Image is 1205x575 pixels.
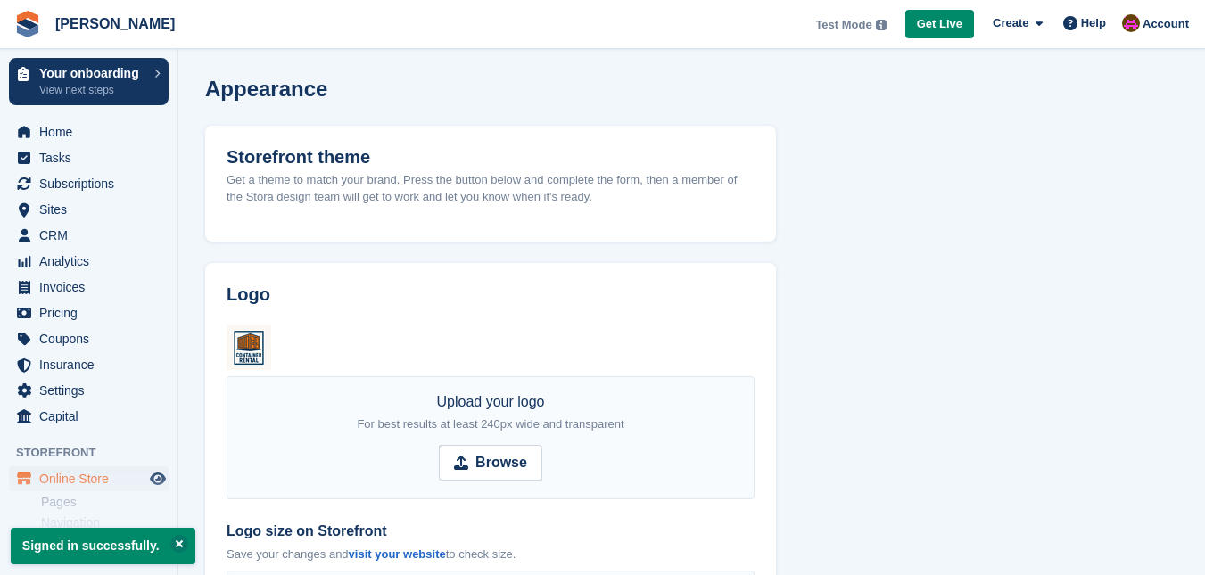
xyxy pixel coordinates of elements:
span: Settings [39,378,146,403]
span: Create [993,14,1028,32]
span: Tasks [39,145,146,170]
h2: Logo [227,284,755,305]
img: logo.png [227,325,271,370]
a: Your onboarding View next steps [9,58,169,105]
span: Test Mode [815,16,871,34]
span: CRM [39,223,146,248]
a: menu [9,249,169,274]
a: menu [9,171,169,196]
h2: Storefront theme [227,147,370,168]
span: Capital [39,404,146,429]
span: Analytics [39,249,146,274]
a: visit your website [349,547,446,561]
a: menu [9,275,169,300]
span: Help [1081,14,1106,32]
span: Coupons [39,326,146,351]
strong: Browse [475,452,527,473]
a: menu [9,197,169,222]
h1: Appearance [205,77,327,101]
a: [PERSON_NAME] [48,9,182,38]
p: View next steps [39,82,145,98]
span: Sites [39,197,146,222]
a: Get Live [905,10,974,39]
label: Logo size on Storefront [227,521,755,542]
a: menu [9,352,169,377]
a: Navigation [41,514,169,531]
span: Invoices [39,275,146,300]
p: Get a theme to match your brand. Press the button below and complete the form, then a member of t... [227,171,755,206]
span: Home [39,119,146,144]
a: menu [9,326,169,351]
span: Account [1143,15,1189,33]
div: Upload your logo [357,391,623,434]
a: menu [9,119,169,144]
a: Preview store [147,468,169,489]
span: Subscriptions [39,171,146,196]
img: stora-icon-8386f47178a22dfd0bd8f6a31ec36ba5ce8667c1dd55bd0f319d3a0aa187defe.svg [14,11,41,37]
a: menu [9,378,169,403]
span: Online Store [39,466,146,491]
span: Get Live [917,15,962,33]
img: Paul Tericas [1122,14,1140,32]
img: icon-info-grey-7440780725fd019a000dd9b08b2336e03edf1995a4989e88bcd33f0948082b44.svg [876,20,887,30]
p: Save your changes and to check size. [227,546,755,563]
a: menu [9,466,169,491]
a: menu [9,145,169,170]
a: menu [9,404,169,429]
a: Pages [41,494,169,511]
span: Pricing [39,300,146,325]
span: For best results at least 240px wide and transparent [357,417,623,431]
a: menu [9,300,169,325]
span: Storefront [16,444,177,462]
input: Browse [439,445,542,481]
a: menu [9,223,169,248]
p: Signed in successfully. [11,528,195,564]
span: Insurance [39,352,146,377]
p: Your onboarding [39,67,145,79]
